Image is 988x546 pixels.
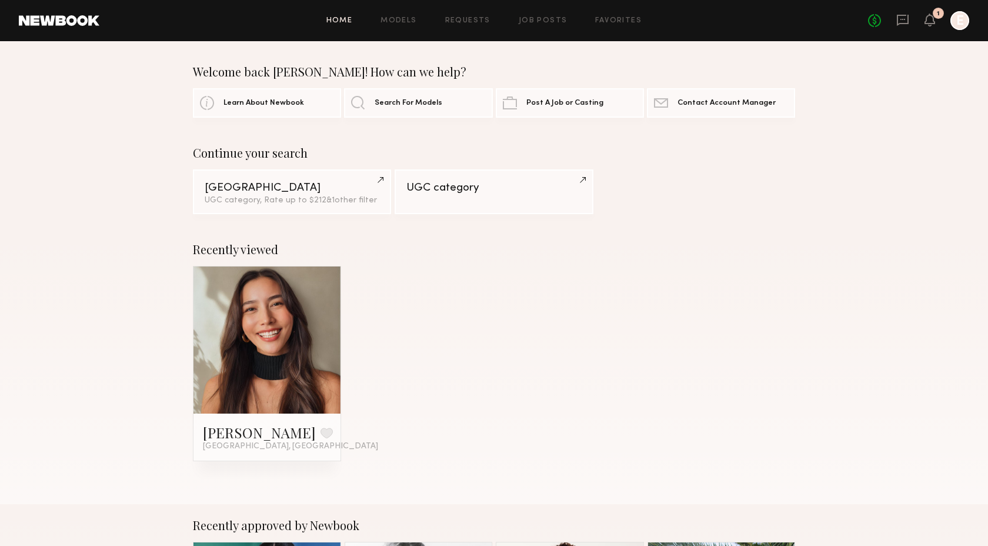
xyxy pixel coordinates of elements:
[193,169,391,214] a: [GEOGRAPHIC_DATA]UGC category, Rate up to $212&1other filter
[203,442,378,451] span: [GEOGRAPHIC_DATA], [GEOGRAPHIC_DATA]
[950,11,969,30] a: E
[326,197,377,204] span: & 1 other filter
[223,99,304,107] span: Learn About Newbook
[205,182,379,194] div: [GEOGRAPHIC_DATA]
[519,17,568,25] a: Job Posts
[205,197,379,205] div: UGC category, Rate up to $212
[526,99,603,107] span: Post A Job or Casting
[677,99,776,107] span: Contact Account Manager
[395,169,593,214] a: UGC category
[193,518,795,532] div: Recently approved by Newbook
[326,17,353,25] a: Home
[193,242,795,257] div: Recently viewed
[937,11,940,17] div: 1
[496,88,644,118] a: Post A Job or Casting
[344,88,492,118] a: Search For Models
[193,65,795,79] div: Welcome back [PERSON_NAME]! How can we help?
[380,17,416,25] a: Models
[647,88,795,118] a: Contact Account Manager
[595,17,642,25] a: Favorites
[406,182,581,194] div: UGC category
[445,17,490,25] a: Requests
[193,146,795,160] div: Continue your search
[375,99,442,107] span: Search For Models
[203,423,316,442] a: [PERSON_NAME]
[193,88,341,118] a: Learn About Newbook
